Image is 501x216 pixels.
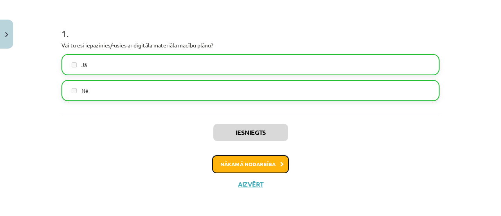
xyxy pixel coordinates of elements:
[72,88,77,93] input: Nē
[81,61,87,69] span: Jā
[61,41,440,49] p: Vai tu esi iepazinies/-usies ar digitāla materiāla macību plānu?
[213,124,288,141] button: Iesniegts
[81,87,88,95] span: Nē
[72,62,77,67] input: Jā
[5,32,8,37] img: icon-close-lesson-0947bae3869378f0d4975bcd49f059093ad1ed9edebbc8119c70593378902aed.svg
[61,15,440,39] h1: 1 .
[212,155,289,173] button: Nākamā nodarbība
[236,180,265,188] button: Aizvērt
